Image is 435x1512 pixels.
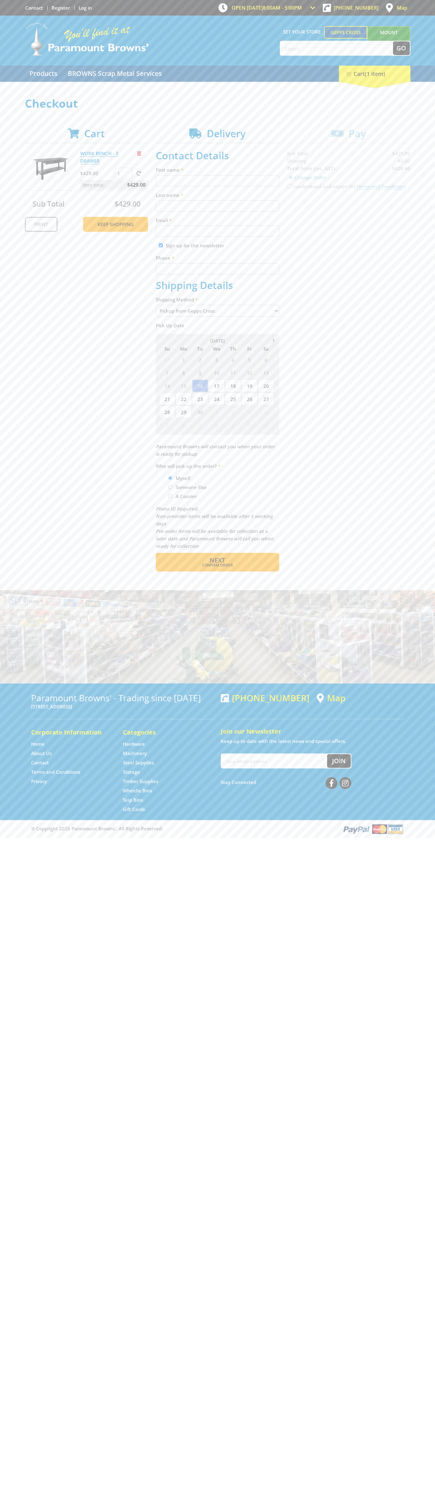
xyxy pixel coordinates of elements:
[280,41,393,55] input: Search
[192,406,208,418] span: 30
[31,728,110,737] h5: Corporate Information
[123,778,158,785] a: Go to the Timber Supplies page
[258,353,274,366] span: 6
[174,473,192,483] label: Myself
[123,741,145,747] a: Go to the Hardware page
[258,345,274,353] span: Sa
[25,22,149,56] img: Paramount Browns'
[221,727,404,736] h5: Join our Newsletter
[156,462,279,470] label: Who will pick up the order?
[242,419,257,431] span: 10
[84,127,105,140] span: Cart
[31,150,68,187] img: WORK BENCH - 3 DRAWER
[225,406,241,418] span: 2
[25,217,58,232] a: Print
[339,66,410,82] div: Cart
[365,70,385,77] span: (1 item)
[209,366,224,379] span: 10
[176,366,192,379] span: 8
[342,823,404,835] img: PayPal, Mastercard, Visa accepted
[327,754,351,768] button: Join
[232,4,302,11] span: OPEN [DATE]
[123,750,147,757] a: Go to the Machinery page
[127,180,146,189] span: $429.00
[225,380,241,392] span: 18
[207,127,246,140] span: Delivery
[31,693,215,703] h3: Paramount Browns' - Trading since [DATE]
[221,737,404,745] p: Keep up to date with the latest news and special offers.
[156,166,279,174] label: First name
[367,26,410,50] a: Mount [PERSON_NAME]
[209,353,224,366] span: 3
[258,380,274,392] span: 20
[156,254,279,262] label: Phone
[168,494,172,498] input: Please select who will pick up the order.
[83,217,148,232] a: Keep Shopping
[258,393,274,405] span: 27
[31,759,49,766] a: Go to the Contact page
[80,150,118,164] a: WORK BENCH - 3 DRAWER
[52,5,70,11] a: Go to the registration page
[225,419,241,431] span: 9
[258,406,274,418] span: 4
[159,380,175,392] span: 14
[176,406,192,418] span: 29
[210,338,225,344] span: [DATE]
[156,150,279,161] h2: Contact Details
[80,170,113,177] p: $429.00
[176,419,192,431] span: 6
[221,754,327,768] input: Your email address
[174,482,209,492] label: Someone Else
[192,380,208,392] span: 16
[221,693,309,703] div: [PHONE_NUMBER]
[156,506,274,549] em: Photo ID Required. Non-preorder items will be available after 5 working days Pre-order items will...
[168,476,172,480] input: Please select who will pick up the order.
[32,199,64,209] span: Sub Total
[258,366,274,379] span: 13
[156,217,279,224] label: Email
[31,750,52,757] a: Go to the About Us page
[221,775,351,790] div: Stay Connected
[123,759,154,766] a: Go to the Steel Supplies page
[31,778,47,785] a: Go to the Privacy page
[156,443,275,457] em: Paramount Browns will contact you when your order is ready for pickup
[123,728,202,737] h5: Categories
[317,693,345,703] a: View a map of Gepps Cross location
[25,97,410,110] h1: Checkout
[192,353,208,366] span: 2
[25,5,43,11] a: Go to the Contact page
[156,305,279,317] select: Please select a shipping method.
[209,393,224,405] span: 24
[156,191,279,199] label: Last name
[209,345,224,353] span: We
[176,393,192,405] span: 22
[225,353,241,366] span: 4
[156,553,279,572] button: Next Confirm order
[25,823,410,835] div: ® Copyright 2025 Paramount Browns'. All Rights Reserved.
[209,380,224,392] span: 17
[156,279,279,291] h2: Shipping Details
[80,180,148,189] p: Item total:
[176,380,192,392] span: 15
[159,366,175,379] span: 7
[210,556,225,564] span: Next
[31,741,44,747] a: Go to the Home page
[137,150,141,156] a: Remove from cart
[31,769,80,775] a: Go to the Terms and Conditions page
[156,226,279,237] input: Please enter your email address.
[242,393,257,405] span: 26
[159,353,175,366] span: 31
[159,345,175,353] span: Su
[176,353,192,366] span: 1
[242,406,257,418] span: 3
[156,200,279,212] input: Please enter your last name.
[123,806,145,813] a: Go to the Gift Cards page
[176,345,192,353] span: Mo
[225,366,241,379] span: 11
[168,485,172,489] input: Please select who will pick up the order.
[192,419,208,431] span: 7
[123,787,152,794] a: Go to the Wheelie Bins page
[225,345,241,353] span: Th
[114,199,141,209] span: $429.00
[156,263,279,274] input: Please enter your telephone number.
